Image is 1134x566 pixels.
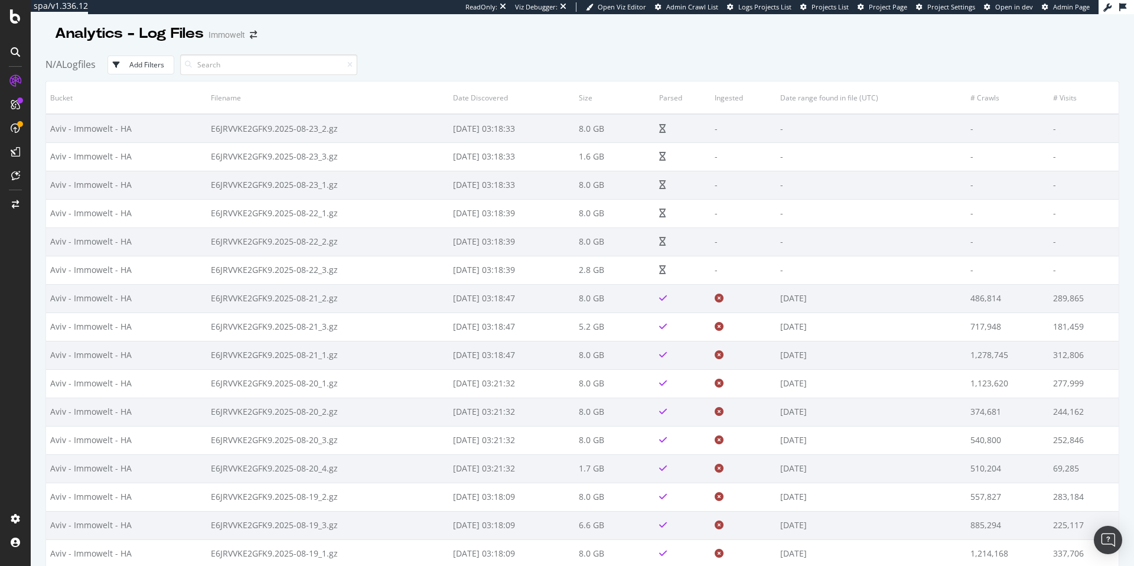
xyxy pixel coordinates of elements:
[858,2,907,12] a: Project Page
[46,369,207,398] td: Aviv - Immowelt - HA
[869,2,907,11] span: Project Page
[711,171,776,199] td: -
[666,2,718,11] span: Admin Crawl List
[449,256,575,284] td: [DATE] 03:18:39
[966,454,1049,483] td: 510,204
[449,284,575,313] td: [DATE] 03:18:47
[727,2,791,12] a: Logs Projects List
[776,483,966,511] td: [DATE]
[711,199,776,227] td: -
[107,56,174,74] button: Add Filters
[465,2,497,12] div: ReadOnly:
[207,142,449,171] td: E6JRVVKE2GFK9.2025-08-23_3.gz
[180,54,357,75] input: Search
[46,426,207,454] td: Aviv - Immowelt - HA
[575,256,655,284] td: 2.8 GB
[207,199,449,227] td: E6JRVVKE2GFK9.2025-08-22_1.gz
[966,313,1049,341] td: 717,948
[46,313,207,341] td: Aviv - Immowelt - HA
[207,313,449,341] td: E6JRVVKE2GFK9.2025-08-21_3.gz
[207,454,449,483] td: E6JRVVKE2GFK9.2025-08-20_4.gz
[575,341,655,369] td: 8.0 GB
[711,256,776,284] td: -
[812,2,849,11] span: Projects List
[575,398,655,426] td: 8.0 GB
[966,142,1049,171] td: -
[207,284,449,313] td: E6JRVVKE2GFK9.2025-08-21_2.gz
[1049,426,1119,454] td: 252,846
[966,256,1049,284] td: -
[776,171,966,199] td: -
[776,369,966,398] td: [DATE]
[966,511,1049,539] td: 885,294
[655,2,718,12] a: Admin Crawl List
[1049,142,1119,171] td: -
[1049,511,1119,539] td: 225,117
[966,426,1049,454] td: 540,800
[207,398,449,426] td: E6JRVVKE2GFK9.2025-08-20_2.gz
[515,2,558,12] div: Viz Debugger:
[711,82,776,114] th: Ingested
[1049,227,1119,256] td: -
[776,114,966,142] td: -
[995,2,1033,11] span: Open in dev
[966,227,1049,256] td: -
[800,2,849,12] a: Projects List
[776,454,966,483] td: [DATE]
[1049,171,1119,199] td: -
[575,171,655,199] td: 8.0 GB
[449,82,575,114] th: Date Discovered
[776,426,966,454] td: [DATE]
[207,227,449,256] td: E6JRVVKE2GFK9.2025-08-22_2.gz
[655,82,711,114] th: Parsed
[208,29,245,41] div: Immowelt
[575,454,655,483] td: 1.7 GB
[1049,369,1119,398] td: 277,999
[449,511,575,539] td: [DATE] 03:18:09
[575,483,655,511] td: 8.0 GB
[449,398,575,426] td: [DATE] 03:21:32
[575,142,655,171] td: 1.6 GB
[46,227,207,256] td: Aviv - Immowelt - HA
[207,426,449,454] td: E6JRVVKE2GFK9.2025-08-20_3.gz
[916,2,975,12] a: Project Settings
[449,426,575,454] td: [DATE] 03:21:32
[966,82,1049,114] th: # Crawls
[449,341,575,369] td: [DATE] 03:18:47
[46,142,207,171] td: Aviv - Immowelt - HA
[966,483,1049,511] td: 557,827
[966,398,1049,426] td: 374,681
[1049,284,1119,313] td: 289,865
[1053,2,1090,11] span: Admin Page
[575,199,655,227] td: 8.0 GB
[966,114,1049,142] td: -
[966,199,1049,227] td: -
[250,31,257,39] div: arrow-right-arrow-left
[1049,398,1119,426] td: 244,162
[575,227,655,256] td: 8.0 GB
[738,2,791,11] span: Logs Projects List
[207,369,449,398] td: E6JRVVKE2GFK9.2025-08-20_1.gz
[1049,483,1119,511] td: 283,184
[598,2,646,11] span: Open Viz Editor
[45,58,62,71] span: N/A
[449,313,575,341] td: [DATE] 03:18:47
[46,199,207,227] td: Aviv - Immowelt - HA
[586,2,646,12] a: Open Viz Editor
[55,24,204,44] div: Analytics - Log Files
[776,227,966,256] td: -
[449,142,575,171] td: [DATE] 03:18:33
[575,426,655,454] td: 8.0 GB
[46,483,207,511] td: Aviv - Immowelt - HA
[1094,526,1122,554] div: Open Intercom Messenger
[1049,341,1119,369] td: 312,806
[966,284,1049,313] td: 486,814
[776,256,966,284] td: -
[966,171,1049,199] td: -
[449,454,575,483] td: [DATE] 03:21:32
[1042,2,1090,12] a: Admin Page
[449,369,575,398] td: [DATE] 03:21:32
[46,82,207,114] th: Bucket
[711,227,776,256] td: -
[575,369,655,398] td: 8.0 GB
